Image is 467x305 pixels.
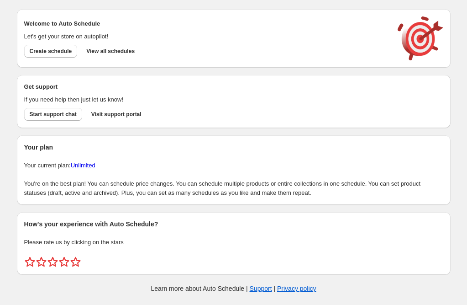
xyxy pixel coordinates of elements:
p: You're on the best plan! You can schedule price changes. You can schedule multiple products or en... [24,179,443,198]
h2: Get support [24,82,388,91]
p: Learn more about Auto Schedule | | [151,284,316,293]
p: If you need help then just let us know! [24,95,388,104]
a: Visit support portal [86,108,147,121]
a: Privacy policy [277,285,316,292]
span: View all schedules [86,48,135,55]
button: Create schedule [24,45,78,58]
span: Visit support portal [91,111,142,118]
span: Start support chat [30,111,77,118]
button: View all schedules [81,45,140,58]
a: Unlimited [71,162,95,169]
h2: Welcome to Auto Schedule [24,19,388,28]
a: Start support chat [24,108,82,121]
p: Your current plan: [24,161,443,170]
h2: How's your experience with Auto Schedule? [24,219,443,229]
p: Please rate us by clicking on the stars [24,238,443,247]
span: Create schedule [30,48,72,55]
a: Support [250,285,272,292]
p: Let's get your store on autopilot! [24,32,388,41]
h2: Your plan [24,143,443,152]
